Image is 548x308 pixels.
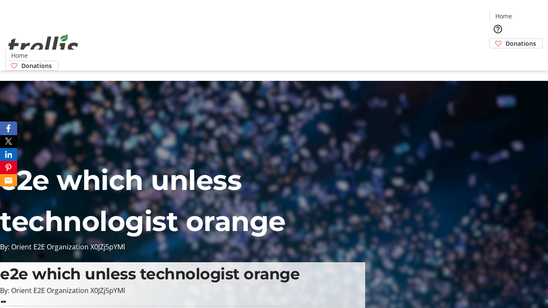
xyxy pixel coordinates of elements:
[5,61,59,71] a: Donations
[495,12,512,21] span: Home
[489,38,543,48] a: Donations
[506,39,536,48] span: Donations
[11,51,28,60] span: Home
[489,48,506,65] button: Cart
[6,51,33,60] a: Home
[490,12,517,21] a: Home
[5,25,81,68] img: Orient E2E Organization X0JZj5pYMl's Logo
[21,61,52,70] span: Donations
[489,21,506,38] button: Help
